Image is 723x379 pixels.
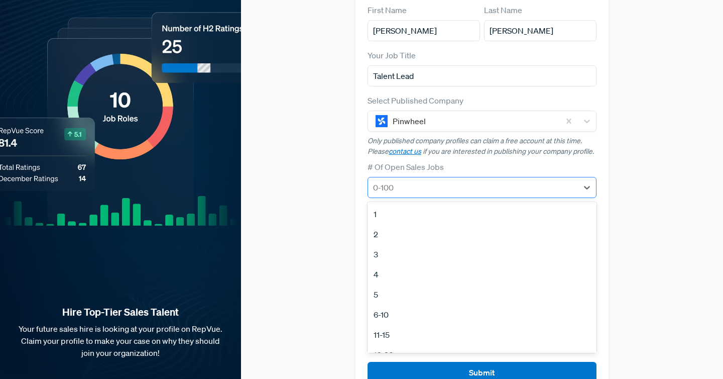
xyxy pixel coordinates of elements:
[368,345,596,365] div: 16-20
[16,323,225,359] p: Your future sales hire is looking at your profile on RepVue. Claim your profile to make your case...
[484,20,596,41] input: Last Name
[368,161,444,173] label: # Of Open Sales Jobs
[368,204,596,224] div: 1
[368,94,463,107] label: Select Published Company
[368,325,596,345] div: 11-15
[368,20,480,41] input: First Name
[368,285,596,305] div: 5
[368,244,596,264] div: 3
[368,264,596,285] div: 4
[368,136,596,157] p: Only published company profiles can claim a free account at this time. Please if you are interest...
[368,224,596,244] div: 2
[376,115,388,127] img: Pinwheel
[484,4,522,16] label: Last Name
[389,147,421,156] a: contact us
[368,65,596,86] input: Title
[16,306,225,319] strong: Hire Top-Tier Sales Talent
[368,4,407,16] label: First Name
[368,305,596,325] div: 6-10
[368,49,416,61] label: Your Job Title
